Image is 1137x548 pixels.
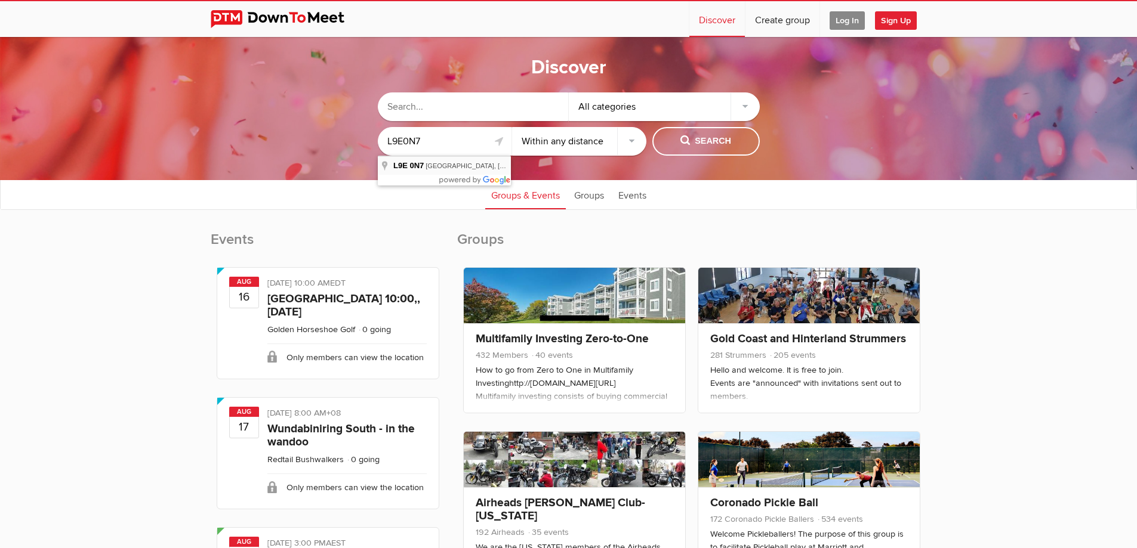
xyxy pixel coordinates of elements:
span: 534 events [816,514,863,524]
div: Only members can view the location [267,473,427,500]
button: Search [652,127,760,156]
span: 432 Members [476,350,528,360]
h1: Discover [531,55,606,81]
a: Redtail Bushwalkers [267,454,344,465]
a: Create group [745,1,819,37]
a: Log In [820,1,874,37]
a: Groups [568,179,610,209]
span: Aug [229,407,259,417]
span: America/Toronto [330,278,346,288]
b: 16 [230,286,258,308]
span: Etc/GMT-8 [326,408,341,418]
span: 192 Airheads [476,527,525,537]
span: 172 Coronado Pickle Ballers [710,514,814,524]
h2: Groups [457,230,927,261]
a: Sign Up [875,1,926,37]
span: 40 events [531,350,573,360]
a: Discover [689,1,745,37]
span: 205 events [769,350,816,360]
div: [DATE] 8:00 AM [267,407,427,422]
span: 281 Strummers [710,350,766,360]
a: [GEOGRAPHIC_DATA] 10:00,, [DATE] [267,292,420,319]
input: Location or ZIP-Code [378,127,512,156]
div: [DATE] 10:00 AM [267,277,427,292]
span: L9E 0N7 [393,161,424,170]
div: Only members can view the location [267,343,427,370]
a: Golden Horseshoe Golf [267,324,355,335]
li: 0 going [358,324,391,335]
span: Log In [830,11,865,30]
h2: Events [211,230,445,261]
b: 17 [230,416,258,438]
a: Coronado Pickle Ball [710,496,818,510]
a: Airheads [PERSON_NAME] Club-[US_STATE] [476,496,645,523]
a: Events [612,179,652,209]
span: Sign Up [875,11,917,30]
li: 0 going [346,454,380,465]
span: Search [680,135,731,148]
a: Multifamily Investing Zero-to-One [476,332,649,346]
span: 35 events [527,527,569,537]
span: Aug [229,277,259,287]
a: Gold Coast and Hinterland Strummers [710,332,906,346]
div: All categories [569,92,760,121]
a: Groups & Events [485,179,566,209]
span: Aug [229,537,259,547]
input: Search... [378,92,569,121]
span: Australia/Sydney [326,538,346,548]
img: DownToMeet [211,10,363,28]
a: Wundabiniring South - in the wandoo [267,422,415,449]
span: [GEOGRAPHIC_DATA], [GEOGRAPHIC_DATA], [GEOGRAPHIC_DATA] [426,162,638,169]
